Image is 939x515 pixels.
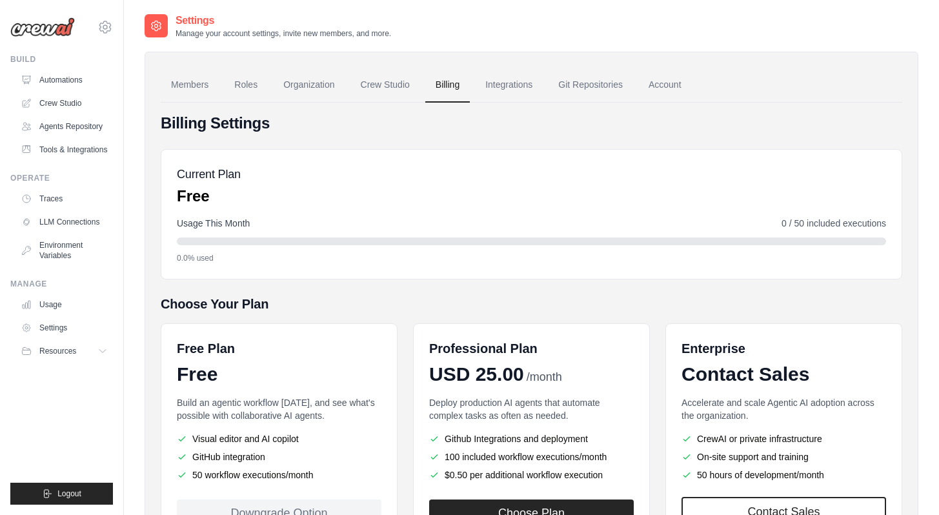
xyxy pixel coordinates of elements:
a: Settings [15,318,113,338]
div: Build [10,54,113,65]
h6: Enterprise [682,339,886,358]
li: GitHub integration [177,450,381,463]
p: Build an agentic workflow [DATE], and see what's possible with collaborative AI agents. [177,396,381,422]
a: Roles [224,68,268,103]
a: Billing [425,68,470,103]
span: Logout [57,489,81,499]
span: Usage This Month [177,217,250,230]
a: Integrations [475,68,543,103]
h4: Billing Settings [161,113,902,134]
h5: Current Plan [177,165,241,183]
span: 0.0% used [177,253,214,263]
button: Logout [10,483,113,505]
a: Tools & Integrations [15,139,113,160]
li: 50 workflow executions/month [177,469,381,481]
a: Crew Studio [15,93,113,114]
a: Crew Studio [350,68,420,103]
h6: Professional Plan [429,339,538,358]
p: Accelerate and scale Agentic AI adoption across the organization. [682,396,886,422]
div: Operate [10,173,113,183]
a: Environment Variables [15,235,113,266]
h5: Choose Your Plan [161,295,902,313]
p: Manage your account settings, invite new members, and more. [176,28,391,39]
a: Git Repositories [548,68,633,103]
li: Github Integrations and deployment [429,432,634,445]
li: On-site support and training [682,450,886,463]
p: Free [177,186,241,207]
button: Resources [15,341,113,361]
span: Resources [39,346,76,356]
a: Automations [15,70,113,90]
span: /month [527,369,562,386]
li: 50 hours of development/month [682,469,886,481]
li: 100 included workflow executions/month [429,450,634,463]
li: Visual editor and AI copilot [177,432,381,445]
h6: Free Plan [177,339,235,358]
a: LLM Connections [15,212,113,232]
li: CrewAI or private infrastructure [682,432,886,445]
div: Free [177,363,381,386]
a: Traces [15,188,113,209]
span: USD 25.00 [429,363,524,386]
a: Usage [15,294,113,315]
h2: Settings [176,13,391,28]
div: Contact Sales [682,363,886,386]
a: Organization [273,68,345,103]
img: Logo [10,17,75,37]
a: Agents Repository [15,116,113,137]
div: Manage [10,279,113,289]
p: Deploy production AI agents that automate complex tasks as often as needed. [429,396,634,422]
li: $0.50 per additional workflow execution [429,469,634,481]
a: Members [161,68,219,103]
span: 0 / 50 included executions [782,217,886,230]
a: Account [638,68,692,103]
